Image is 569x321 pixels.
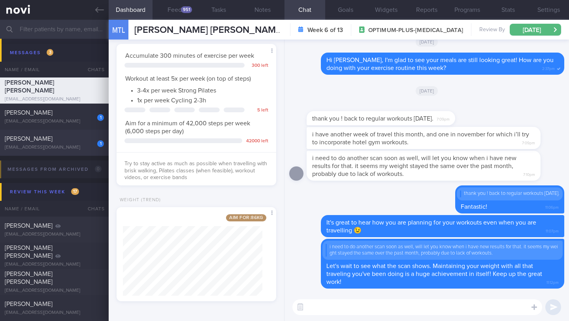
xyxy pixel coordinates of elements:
span: [PERSON_NAME] [PERSON_NAME] [5,271,53,285]
span: [PERSON_NAME] [5,136,53,142]
span: 17 [71,188,79,195]
div: [EMAIL_ADDRESS][DOMAIN_NAME] [5,96,104,102]
div: [EMAIL_ADDRESS][DOMAIN_NAME] [5,288,104,294]
strong: Week 6 of 13 [307,26,343,34]
span: 11:12pm [546,278,559,285]
span: Accumulate 300 minutes of exercise per week [125,53,254,59]
span: [PERSON_NAME] [PERSON_NAME] [5,245,53,259]
div: [EMAIL_ADDRESS][DOMAIN_NAME] [5,119,104,125]
span: thank you ! back to regular workouts [DATE]. [312,115,433,122]
li: 1x per week Cycling 2-3h [137,94,268,104]
span: 0 [95,166,102,172]
span: i need to do another scan soon as well, will let you know when i have new results for that. it se... [312,155,516,177]
span: 11:07pm [546,227,559,234]
span: [DATE] [416,37,438,47]
div: i need to do another scan soon as well, will let you know when i have new results for that. it se... [326,244,560,257]
div: Review this week [8,187,81,197]
div: 1 [97,140,104,147]
span: 7:10pm [523,170,535,177]
div: Weight (Trend) [117,197,161,203]
span: [PERSON_NAME] [5,301,53,307]
div: 42000 left [246,138,268,144]
span: 3 [47,49,53,56]
div: 1 [97,114,104,121]
div: 951 [181,6,192,13]
div: MTL [107,15,130,45]
span: [PERSON_NAME] [PERSON_NAME] [134,25,284,35]
span: Try to stay active as much as possible when travelling with brisk walking, Pilates classes (when ... [124,161,267,180]
span: 7:09pm [522,138,535,146]
div: 5 left [249,108,268,113]
div: Chats [77,201,109,217]
div: Messages from Archived [6,164,104,175]
div: [EMAIL_ADDRESS][DOMAIN_NAME] [5,310,104,316]
span: OPTIMUM-PLUS-[MEDICAL_DATA] [368,26,463,34]
li: 3-4x per week Strong Pilates [137,85,268,94]
span: [PERSON_NAME] [PERSON_NAME] [5,79,54,94]
span: [PERSON_NAME] [5,223,53,229]
span: Fantastic! [461,204,487,210]
span: Aim for a minimum of 42,000 steps per week (6,000 steps per day) [125,120,250,134]
div: Messages [8,47,55,58]
div: 300 left [249,63,268,69]
div: [EMAIL_ADDRESS][DOMAIN_NAME] [5,232,104,238]
span: 7:09pm [437,115,450,122]
div: [EMAIL_ADDRESS][DOMAIN_NAME] [5,262,104,268]
span: 2:37pm [542,64,555,72]
span: Aim for: 86 kg [226,214,266,221]
div: thank you ! back to regular workouts [DATE]. [460,191,560,197]
span: It's great to hear how you are planning for your workouts even when you are travelling 😉 [326,219,536,234]
span: [PERSON_NAME] [5,110,53,116]
span: [DATE] [416,86,438,96]
span: Review By [479,26,505,34]
button: [DATE] [510,24,561,36]
span: Let's wait to see what the scan shows. Maintaining your weight with all that traveling you've bee... [326,263,542,285]
div: Chats [77,62,109,77]
span: Hi [PERSON_NAME], I'm glad to see your meals are still looking great! How are you doing with your... [326,57,554,71]
span: Workout at least 5x per week (on top of steps) [125,76,251,82]
div: [EMAIL_ADDRESS][DOMAIN_NAME] [5,145,104,151]
span: i have another week of travel this month, and one in november for which i’ll try to incorporate h... [312,131,529,145]
span: 11:06pm [545,203,559,210]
